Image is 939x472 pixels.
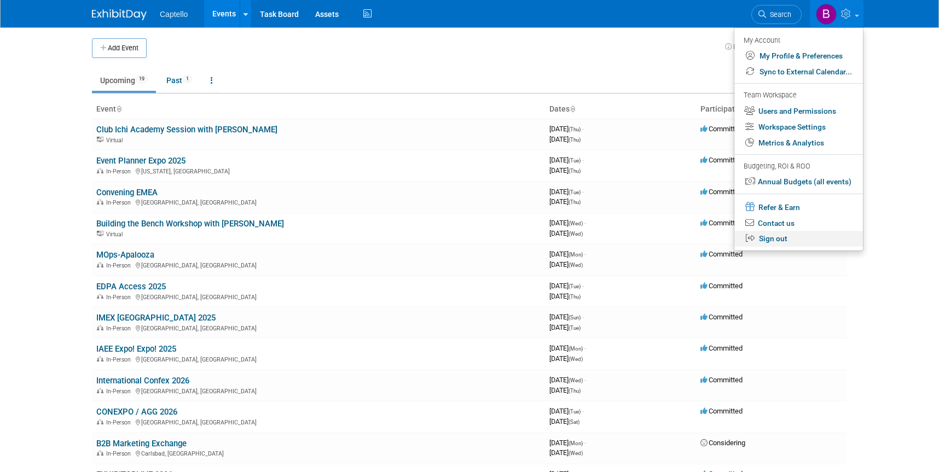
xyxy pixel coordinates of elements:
a: Sync to External Calendar... [734,64,863,80]
img: In-Person Event [97,388,103,393]
span: [DATE] [549,260,583,269]
span: In-Person [106,325,134,332]
img: In-Person Event [97,450,103,456]
span: [DATE] [549,156,584,164]
span: [DATE] [549,229,583,237]
span: Committed [700,188,743,196]
a: EDPA Access 2025 [96,282,166,292]
span: [DATE] [549,354,583,363]
th: Dates [545,100,696,119]
a: International Confex 2026 [96,376,189,386]
span: - [582,125,584,133]
div: [GEOGRAPHIC_DATA], [GEOGRAPHIC_DATA] [96,417,541,426]
span: [DATE] [549,448,583,457]
img: In-Person Event [97,325,103,330]
a: Event Planner Expo 2025 [96,156,186,166]
span: [DATE] [549,250,586,258]
span: - [584,439,586,447]
span: - [582,156,584,164]
div: [GEOGRAPHIC_DATA], [GEOGRAPHIC_DATA] [96,260,541,269]
span: Committed [700,250,743,258]
div: Carlsbad, [GEOGRAPHIC_DATA] [96,448,541,457]
span: Virtual [106,231,126,238]
a: Contact us [734,215,863,231]
span: [DATE] [549,439,586,447]
span: (Tue) [569,325,581,331]
div: Budgeting, ROI & ROO [744,161,852,172]
span: Committed [700,125,743,133]
div: [GEOGRAPHIC_DATA], [GEOGRAPHIC_DATA] [96,292,541,301]
a: Past1 [158,70,200,91]
a: Convening EMEA [96,188,158,197]
span: (Tue) [569,409,581,415]
a: Annual Budgets (all events) [734,174,863,190]
a: How to sync to an external calendar... [725,43,847,51]
a: Sign out [734,231,863,247]
span: (Thu) [569,168,581,174]
span: In-Person [106,388,134,395]
a: Workspace Settings [734,119,863,135]
span: Virtual [106,137,126,144]
span: In-Person [106,419,134,426]
span: (Mon) [569,440,583,446]
span: [DATE] [549,135,581,143]
a: Search [751,5,802,24]
img: ExhibitDay [92,9,147,20]
span: [DATE] [549,282,584,290]
span: (Mon) [569,252,583,258]
span: Committed [700,313,743,321]
span: (Wed) [569,356,583,362]
span: - [584,344,586,352]
span: [DATE] [549,313,584,321]
a: My Profile & Preferences [734,48,863,64]
span: In-Person [106,168,134,175]
span: Committed [700,344,743,352]
span: (Thu) [569,199,581,205]
span: [DATE] [549,344,586,352]
span: - [582,282,584,290]
span: Committed [700,282,743,290]
span: 19 [136,75,148,83]
div: Team Workspace [744,90,852,102]
span: [DATE] [549,188,584,196]
span: [DATE] [549,376,586,384]
span: (Sat) [569,419,579,425]
span: - [582,407,584,415]
img: In-Person Event [97,262,103,267]
img: In-Person Event [97,199,103,205]
span: [DATE] [549,219,586,227]
span: Search [766,10,791,19]
div: [GEOGRAPHIC_DATA], [GEOGRAPHIC_DATA] [96,323,541,332]
a: Metrics & Analytics [734,135,863,151]
span: (Thu) [569,126,581,132]
span: - [582,188,584,196]
a: MOps-Apalooza [96,250,154,260]
span: In-Person [106,356,134,363]
span: Committed [700,376,743,384]
span: Considering [700,439,745,447]
span: [DATE] [549,386,581,394]
span: [DATE] [549,292,581,300]
a: CONEXPO / AGG 2026 [96,407,177,417]
img: In-Person Event [97,419,103,424]
span: Committed [700,219,743,227]
span: (Wed) [569,262,583,268]
a: IAEE Expo! Expo! 2025 [96,344,176,354]
span: (Wed) [569,377,583,383]
img: In-Person Event [97,294,103,299]
span: - [584,376,586,384]
a: Users and Permissions [734,103,863,119]
span: (Tue) [569,283,581,289]
span: Committed [700,156,743,164]
span: - [584,219,586,227]
a: Refer & Earn [734,199,863,215]
span: (Thu) [569,137,581,143]
div: [GEOGRAPHIC_DATA], [GEOGRAPHIC_DATA] [96,197,541,206]
th: Event [92,100,545,119]
span: (Wed) [569,231,583,237]
span: [DATE] [549,407,584,415]
span: In-Person [106,262,134,269]
span: (Tue) [569,189,581,195]
th: Participation [696,100,847,119]
img: In-Person Event [97,168,103,173]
